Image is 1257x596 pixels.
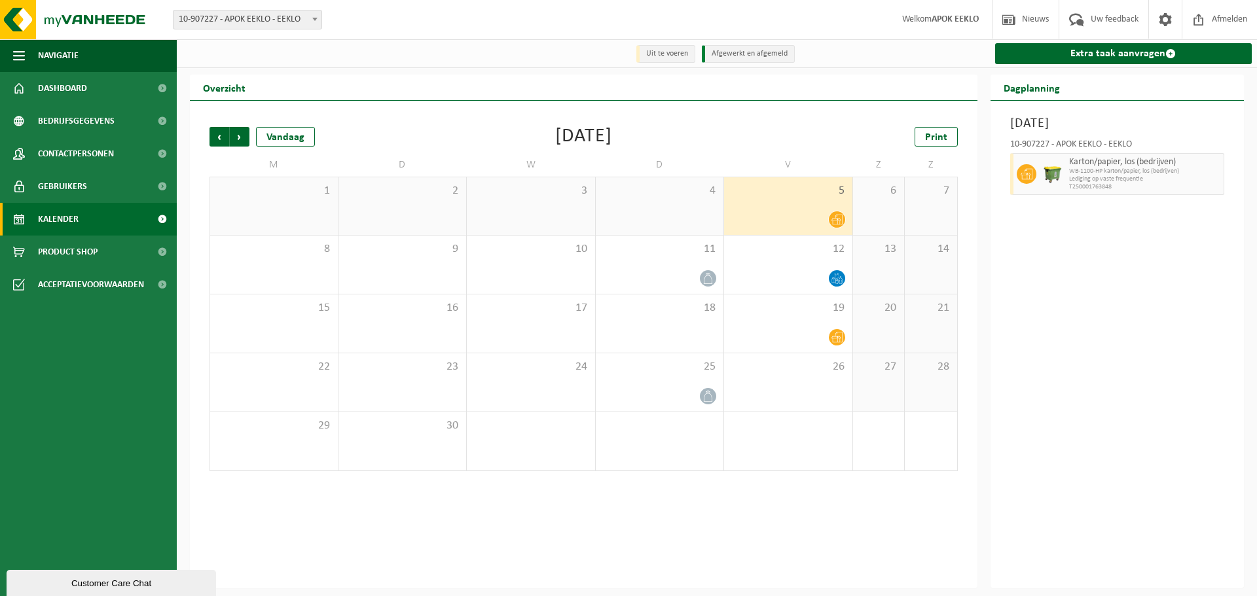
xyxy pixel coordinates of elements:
div: Vandaag [256,127,315,147]
span: 6 [860,184,898,198]
span: Product Shop [38,236,98,268]
span: T250001763848 [1069,183,1221,191]
span: 13 [860,242,898,256]
td: Z [853,153,905,177]
span: Volgende [230,127,249,147]
h2: Dagplanning [991,75,1073,100]
span: 17 [473,301,589,315]
span: Bedrijfsgegevens [38,105,115,137]
td: W [467,153,596,177]
span: Kalender [38,203,79,236]
iframe: chat widget [7,567,219,596]
span: 7 [911,184,950,198]
span: Dashboard [38,72,87,105]
span: Print [925,132,947,143]
td: V [724,153,853,177]
span: 19 [731,301,846,315]
span: 28 [911,360,950,374]
td: D [596,153,725,177]
img: WB-1100-HPE-GN-50 [1043,164,1063,184]
span: 12 [731,242,846,256]
span: Lediging op vaste frequentie [1069,175,1221,183]
span: 8 [217,242,331,256]
span: 4 [602,184,718,198]
span: WB-1100-HP karton/papier, los (bedrijven) [1069,167,1221,175]
span: 3 [473,184,589,198]
li: Afgewerkt en afgemeld [702,45,795,63]
div: 10-907227 - APOK EEKLO - EEKLO [1010,140,1225,153]
span: 25 [602,360,718,374]
span: 16 [345,301,460,315]
span: 14 [911,242,950,256]
span: 22 [217,360,331,374]
span: 10 [473,242,589,256]
span: Navigatie [38,39,79,72]
h3: [DATE] [1010,114,1225,133]
span: 20 [860,301,898,315]
span: 10-907227 - APOK EEKLO - EEKLO [173,10,322,29]
span: Acceptatievoorwaarden [38,268,144,301]
span: 9 [345,242,460,256]
span: 30 [345,419,460,433]
li: Uit te voeren [636,45,695,63]
span: 26 [731,360,846,374]
span: 23 [345,360,460,374]
td: M [209,153,338,177]
span: 11 [602,242,718,256]
strong: APOK EEKLO [932,14,979,24]
h2: Overzicht [190,75,259,100]
span: 2 [345,184,460,198]
span: 1 [217,184,331,198]
td: Z [905,153,957,177]
div: [DATE] [555,127,612,147]
a: Print [915,127,958,147]
span: Gebruikers [38,170,87,203]
a: Extra taak aanvragen [995,43,1252,64]
span: 29 [217,419,331,433]
span: 5 [731,184,846,198]
span: 24 [473,360,589,374]
span: 18 [602,301,718,315]
td: D [338,153,467,177]
span: Vorige [209,127,229,147]
span: 15 [217,301,331,315]
span: Karton/papier, los (bedrijven) [1069,157,1221,167]
span: 10-907227 - APOK EEKLO - EEKLO [173,10,321,29]
span: Contactpersonen [38,137,114,170]
span: 21 [911,301,950,315]
span: 27 [860,360,898,374]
